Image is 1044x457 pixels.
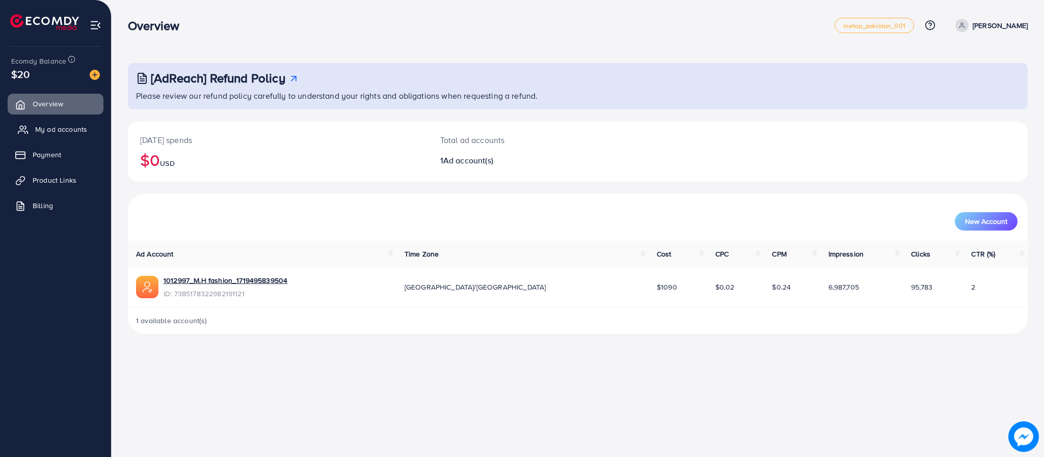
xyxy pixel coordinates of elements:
img: logo [10,14,79,30]
span: Cost [657,249,672,259]
span: [GEOGRAPHIC_DATA]/[GEOGRAPHIC_DATA] [405,282,546,292]
span: ID: 7385178322982191121 [164,289,287,299]
a: 1012997_M.H fashion_1719495839504 [164,275,287,285]
span: metap_pakistan_001 [843,22,905,29]
a: Overview [8,94,103,114]
span: CPM [772,249,786,259]
span: Billing [33,201,53,211]
span: 95,783 [911,282,932,292]
span: Ecomdy Balance [11,56,66,66]
p: [PERSON_NAME] [973,19,1028,32]
span: 1 available account(s) [136,316,207,326]
img: ic-ads-acc.e4c84228.svg [136,276,158,298]
a: My ad accounts [8,119,103,139]
span: $0.24 [772,282,791,292]
a: Payment [8,145,103,165]
img: image [1008,421,1039,452]
span: USD [160,158,174,168]
span: 2 [971,282,975,292]
span: CPC [715,249,729,259]
span: My ad accounts [35,124,87,134]
a: [PERSON_NAME] [951,19,1028,32]
span: Payment [33,150,61,160]
span: $20 [11,67,30,81]
h2: 1 [440,156,641,165]
span: Ad Account [136,249,174,259]
span: $1090 [657,282,677,292]
p: Please review our refund policy carefully to understand your rights and obligations when requesti... [136,90,1022,102]
span: Product Links [33,175,76,185]
img: image [90,70,100,80]
span: New Account [965,218,1007,225]
span: 6,987,705 [828,282,859,292]
h2: $0 [140,150,416,169]
span: Impression [828,249,864,259]
a: Product Links [8,170,103,190]
span: Time Zone [405,249,439,259]
a: metap_pakistan_001 [835,18,914,33]
span: CTR (%) [971,249,995,259]
span: $0.02 [715,282,735,292]
span: Clicks [911,249,930,259]
h3: Overview [128,18,188,33]
p: Total ad accounts [440,134,641,146]
img: menu [90,19,101,31]
button: New Account [955,212,1018,231]
p: [DATE] spends [140,134,416,146]
span: Ad account(s) [443,155,493,166]
h3: [AdReach] Refund Policy [151,71,285,85]
a: Billing [8,195,103,216]
span: Overview [33,99,63,109]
